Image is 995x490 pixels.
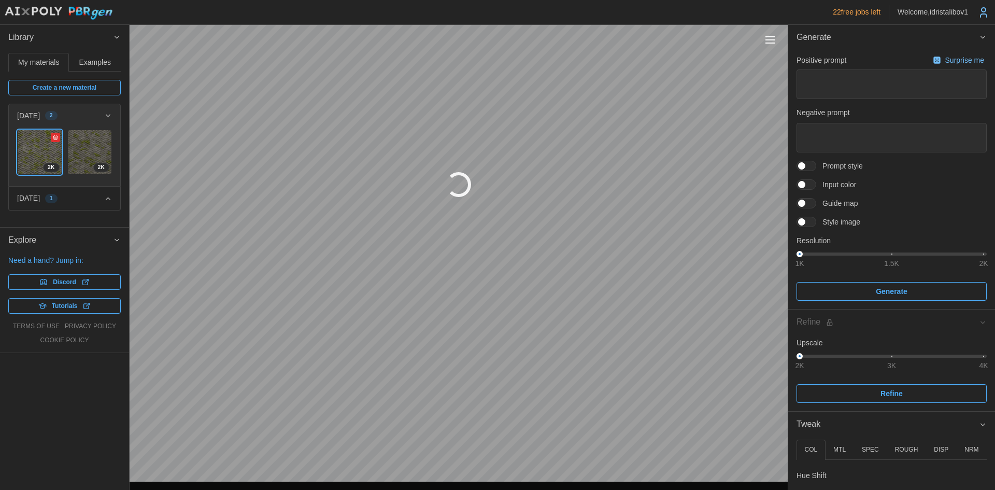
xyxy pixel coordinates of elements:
[98,163,105,172] span: 2 K
[68,130,112,174] img: VW8fVW9MHZiI7sSN8ypA
[13,322,60,331] a: terms of use
[52,299,78,313] span: Tutorials
[934,445,948,454] p: DISP
[40,336,89,345] a: cookie policy
[797,384,987,403] button: Refine
[8,255,121,265] p: Need a hand? Jump in:
[17,110,40,121] p: [DATE]
[964,445,978,454] p: NRM
[833,445,846,454] p: MTL
[4,6,113,20] img: AIxPoly PBRgen
[788,50,995,310] div: Generate
[816,161,863,171] span: Prompt style
[8,228,113,253] span: Explore
[816,198,858,208] span: Guide map
[50,111,53,120] span: 2
[9,187,120,209] button: [DATE]1
[48,163,54,172] span: 2 K
[763,33,777,47] button: Toggle viewport controls
[8,80,121,95] a: Create a new material
[788,335,995,411] div: Refine
[833,7,880,17] p: 22 free jobs left
[18,130,62,174] img: WluCr3W3I3DjXLiFl1Qw
[79,59,111,66] span: Examples
[797,316,979,329] div: Refine
[53,275,76,289] span: Discord
[65,322,116,331] a: privacy policy
[788,412,995,437] button: Tweak
[8,25,113,50] span: Library
[788,310,995,335] button: Refine
[816,179,856,190] span: Input color
[797,470,827,481] p: Hue Shift
[895,445,918,454] p: ROUGH
[17,193,40,203] p: [DATE]
[862,445,879,454] p: SPEC
[50,194,53,203] span: 1
[797,412,979,437] span: Tweak
[876,283,907,300] span: Generate
[18,59,59,66] span: My materials
[9,127,120,186] div: [DATE]2
[945,55,986,65] p: Surprise me
[788,25,995,50] button: Generate
[797,235,987,246] p: Resolution
[797,25,979,50] span: Generate
[930,53,987,67] button: Surprise me
[33,80,96,95] span: Create a new material
[816,217,860,227] span: Style image
[8,298,121,314] a: Tutorials
[17,130,62,175] a: WluCr3W3I3DjXLiFl1Qw2K
[797,55,846,65] p: Positive prompt
[898,7,968,17] p: Welcome, idristalibov1
[9,104,120,127] button: [DATE]2
[67,130,112,175] a: VW8fVW9MHZiI7sSN8ypA2K
[797,282,987,301] button: Generate
[880,385,903,402] span: Refine
[797,338,987,348] p: Upscale
[804,445,817,454] p: COL
[797,107,987,118] p: Negative prompt
[8,274,121,290] a: Discord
